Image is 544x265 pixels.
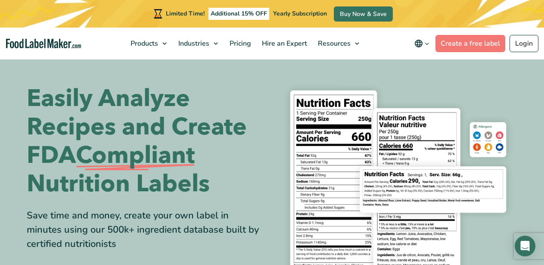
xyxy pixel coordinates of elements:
[334,6,393,22] a: Buy Now & Save
[273,9,327,18] span: Yearly Subscription
[27,209,266,251] div: Save time and money, create your own label in minutes using our 500k+ ingredient database built b...
[224,28,255,59] a: Pricing
[27,84,266,198] h1: Easily Analyze Recipes and Create FDA Nutrition Labels
[176,39,210,48] span: Industries
[125,28,171,59] a: Products
[208,8,269,20] span: Additional 15% OFF
[257,28,311,59] a: Hire an Expert
[435,35,505,52] a: Create a free label
[227,39,252,48] span: Pricing
[173,28,222,59] a: Industries
[128,39,159,48] span: Products
[515,236,535,256] div: Open Intercom Messenger
[259,39,308,48] span: Hire an Expert
[315,39,351,48] span: Resources
[510,35,538,52] a: Login
[76,141,195,170] span: Compliant
[166,9,205,18] span: Limited Time!
[313,28,364,59] a: Resources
